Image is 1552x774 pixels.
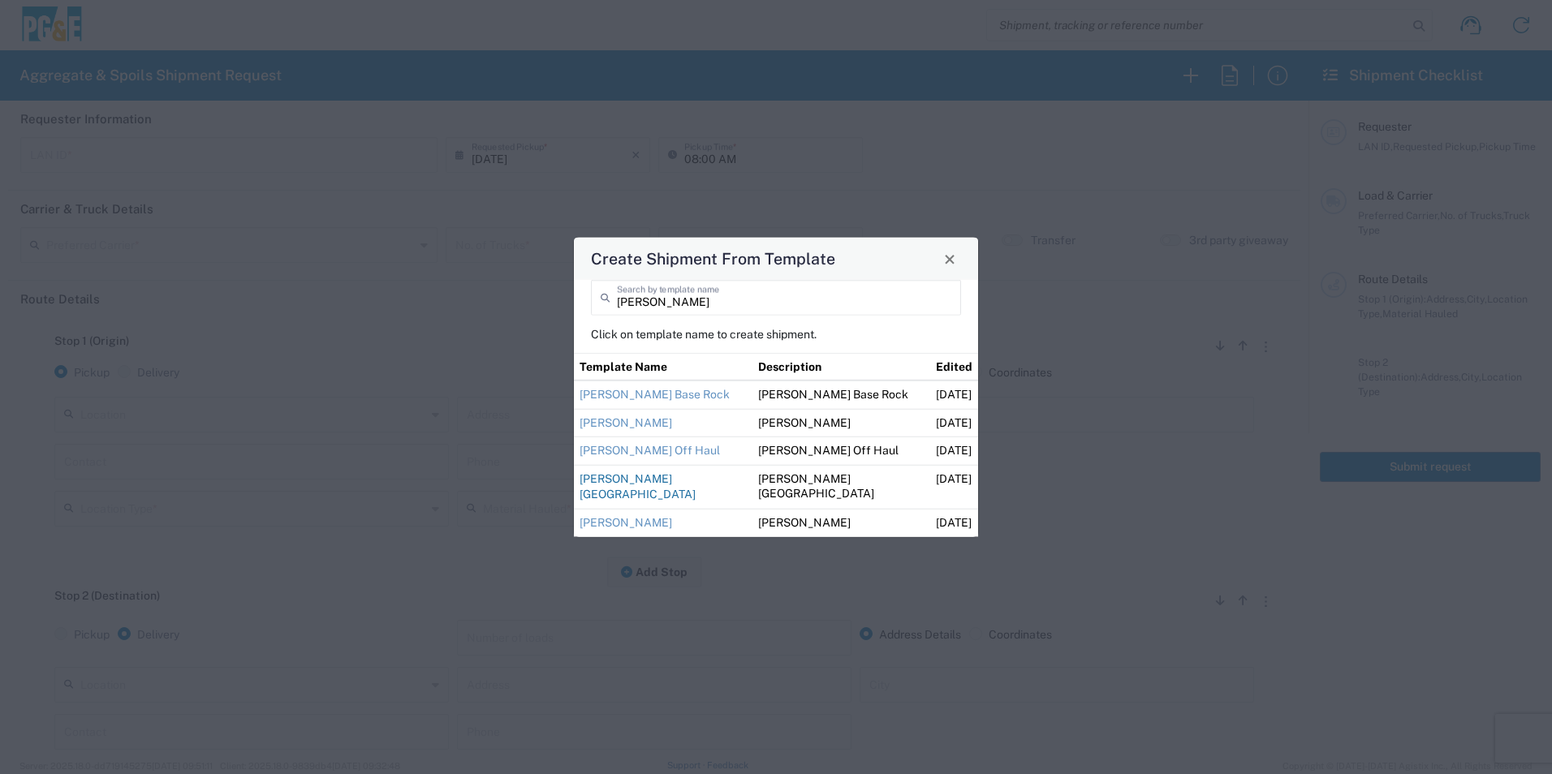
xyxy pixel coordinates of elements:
table: Shipment templates [574,353,978,537]
a: [PERSON_NAME] Base Rock [580,388,730,401]
button: Close [938,247,961,270]
a: [PERSON_NAME] [580,415,672,428]
a: [PERSON_NAME] Off Haul [580,444,720,457]
td: [PERSON_NAME] [752,509,931,536]
a: [PERSON_NAME] [580,516,672,529]
td: [PERSON_NAME] Off Haul [752,436,931,465]
td: [DATE] [930,465,978,509]
td: [DATE] [930,409,978,437]
p: Click on template name to create shipment. [591,327,961,342]
td: [DATE] [930,509,978,536]
td: [DATE] [930,381,978,409]
td: [PERSON_NAME] [752,409,931,437]
th: Template Name [574,353,752,381]
td: [PERSON_NAME][GEOGRAPHIC_DATA] [752,465,931,509]
td: [DATE] [930,436,978,465]
a: [PERSON_NAME][GEOGRAPHIC_DATA] [580,472,696,501]
th: Edited [930,353,978,381]
td: [PERSON_NAME] Base Rock [752,381,931,409]
th: Description [752,353,931,381]
h4: Create Shipment From Template [591,247,835,270]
